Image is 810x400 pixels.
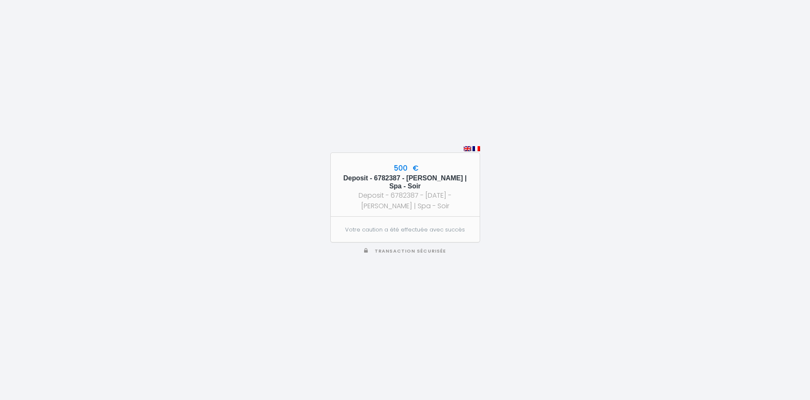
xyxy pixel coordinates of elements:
h5: Deposit - 6782387 - [PERSON_NAME] | Spa - Soir [338,174,472,190]
img: fr.png [472,146,480,151]
span: 500 € [391,163,418,173]
div: Deposit - 6782387 - [DATE] - [PERSON_NAME] | Spa - Soir [338,190,472,211]
img: en.png [464,146,471,151]
span: Transaction sécurisée [375,248,446,254]
p: Votre caution a été effectuée avec succès [340,226,470,234]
